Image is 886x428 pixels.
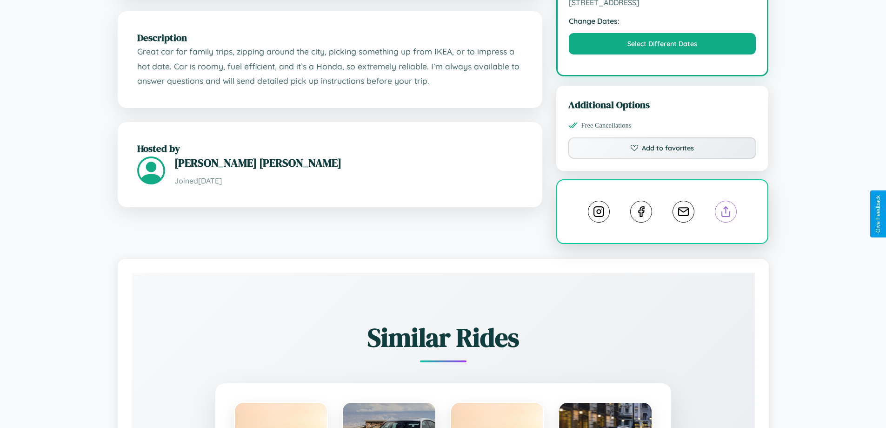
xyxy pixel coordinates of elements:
h3: Additional Options [568,98,757,111]
button: Select Different Dates [569,33,756,54]
h3: [PERSON_NAME] [PERSON_NAME] [174,155,523,170]
h2: Similar Rides [164,319,722,355]
p: Joined [DATE] [174,174,523,188]
div: Give Feedback [875,195,881,233]
h2: Description [137,31,523,44]
p: Great car for family trips, zipping around the city, picking something up from IKEA, or to impres... [137,44,523,88]
span: Free Cancellations [581,122,632,129]
h2: Hosted by [137,142,523,155]
button: Add to favorites [568,137,757,159]
strong: Change Dates: [569,16,756,26]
